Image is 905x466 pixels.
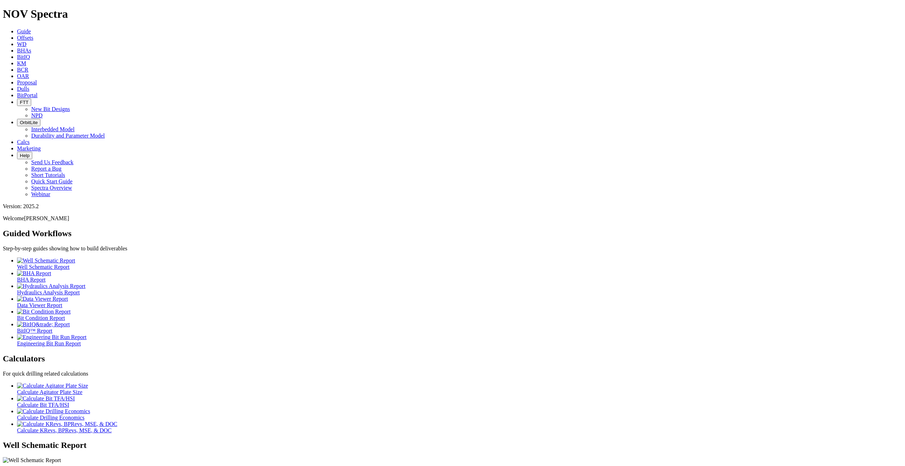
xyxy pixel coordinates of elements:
[17,315,65,321] span: Bit Condition Report
[20,100,28,105] span: FTT
[17,395,902,408] a: Calculate Bit TFA/HSI Calculate Bit TFA/HSI
[17,340,81,346] span: Engineering Bit Run Report
[17,289,80,295] span: Hydraulics Analysis Report
[17,321,70,328] img: BitIQ&trade; Report
[17,283,902,295] a: Hydraulics Analysis Report Hydraulics Analysis Report
[17,92,38,98] a: BitPortal
[17,54,30,60] a: BitIQ
[17,41,27,47] a: WD
[17,296,68,302] img: Data Viewer Report
[17,270,51,277] img: BHA Report
[17,321,902,334] a: BitIQ&trade; Report BitIQ™ Report
[17,309,71,315] img: Bit Condition Report
[31,172,65,178] a: Short Tutorials
[31,159,73,165] a: Send Us Feedback
[17,28,31,34] a: Guide
[17,257,902,270] a: Well Schematic Report Well Schematic Report
[17,79,37,85] a: Proposal
[20,153,29,158] span: Help
[17,48,31,54] a: BHAs
[17,408,90,415] img: Calculate Drilling Economics
[17,145,41,151] a: Marketing
[17,35,33,41] a: Offsets
[31,178,72,184] a: Quick Start Guide
[17,328,52,334] span: BitIQ™ Report
[17,302,62,308] span: Data Viewer Report
[17,86,29,92] a: Dulls
[31,191,50,197] a: Webinar
[3,354,902,364] h2: Calculators
[17,334,902,346] a: Engineering Bit Run Report Engineering Bit Run Report
[17,421,117,427] img: Calculate KRevs, BPRevs, MSE, & DOC
[17,67,28,73] a: BCR
[3,245,902,252] p: Step-by-step guides showing how to build deliverables
[3,440,902,450] h2: Well Schematic Report
[17,99,31,106] button: FTT
[3,215,902,222] p: Welcome
[17,408,902,421] a: Calculate Drilling Economics Calculate Drilling Economics
[17,257,75,264] img: Well Schematic Report
[17,60,26,66] a: KM
[31,112,43,118] a: NPD
[3,457,61,464] img: Well Schematic Report
[20,120,38,125] span: OrbitLite
[17,383,88,389] img: Calculate Agitator Plate Size
[3,371,902,377] p: For quick drilling related calculations
[31,133,105,139] a: Durability and Parameter Model
[17,296,902,308] a: Data Viewer Report Data Viewer Report
[3,203,902,210] div: Version: 2025.2
[3,229,902,238] h2: Guided Workflows
[17,309,902,321] a: Bit Condition Report Bit Condition Report
[3,7,902,21] h1: NOV Spectra
[17,283,85,289] img: Hydraulics Analysis Report
[17,421,902,433] a: Calculate KRevs, BPRevs, MSE, & DOC Calculate KRevs, BPRevs, MSE, & DOC
[17,395,75,402] img: Calculate Bit TFA/HSI
[31,166,61,172] a: Report a Bug
[31,185,72,191] a: Spectra Overview
[24,215,69,221] span: [PERSON_NAME]
[31,126,74,132] a: Interbedded Model
[31,106,70,112] a: New Bit Designs
[17,73,29,79] a: OAR
[17,383,902,395] a: Calculate Agitator Plate Size Calculate Agitator Plate Size
[17,152,32,159] button: Help
[17,139,30,145] a: Calcs
[17,264,70,270] span: Well Schematic Report
[17,334,87,340] img: Engineering Bit Run Report
[17,119,40,126] button: OrbitLite
[17,270,902,283] a: BHA Report BHA Report
[17,277,45,283] span: BHA Report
